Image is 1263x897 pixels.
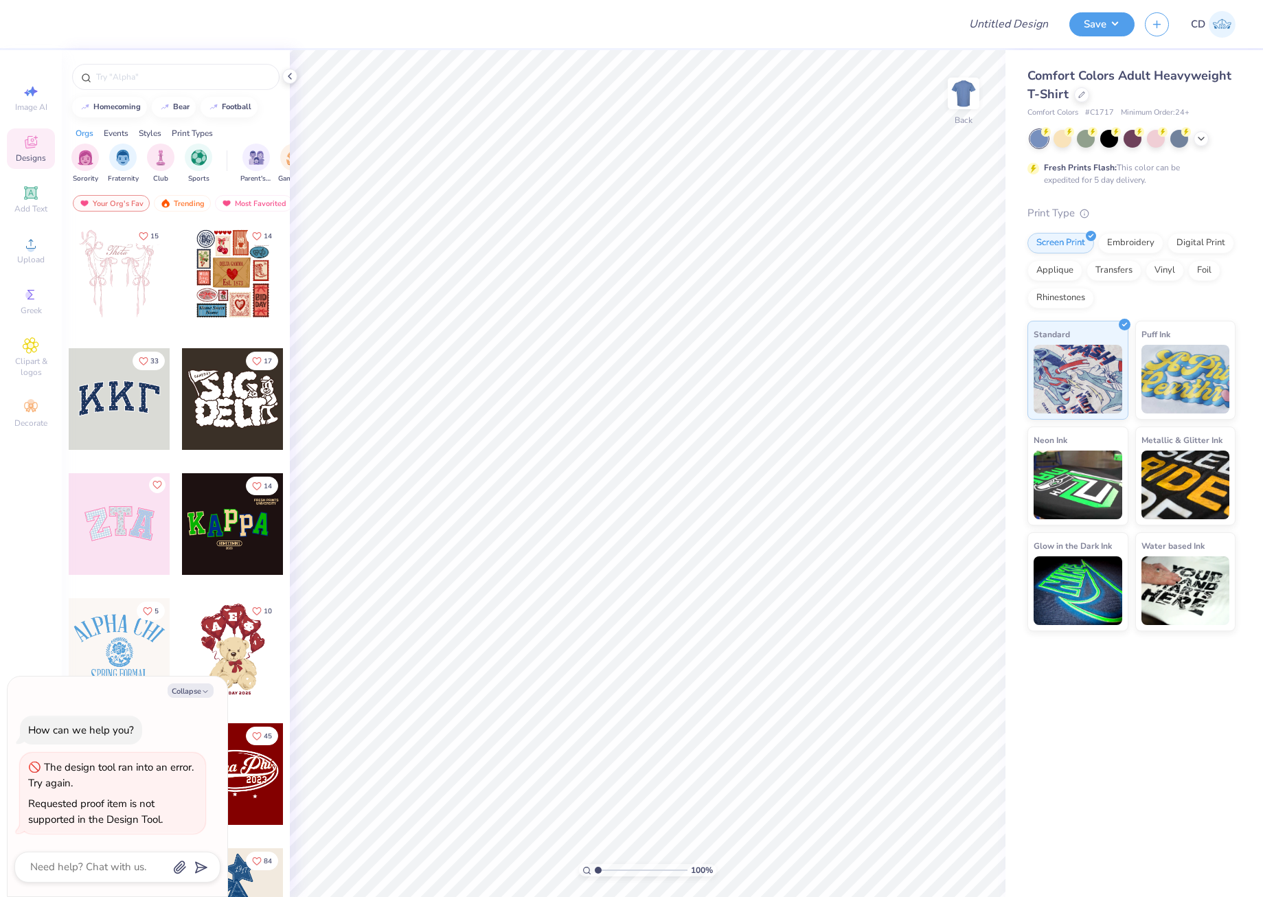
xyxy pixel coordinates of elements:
span: # C1717 [1085,107,1114,119]
span: 100 % [691,864,713,876]
button: Like [246,852,278,870]
span: 15 [150,233,159,240]
img: Fraternity Image [115,150,130,166]
button: homecoming [72,97,147,117]
button: filter button [147,144,174,184]
img: Glow in the Dark Ink [1034,556,1122,625]
span: Water based Ink [1141,538,1205,553]
div: filter for Sorority [71,144,99,184]
span: Standard [1034,327,1070,341]
span: Designs [16,152,46,163]
div: Trending [154,195,211,212]
img: Parent's Weekend Image [249,150,264,166]
button: filter button [108,144,139,184]
span: 14 [264,483,272,490]
span: Parent's Weekend [240,174,272,184]
span: Add Text [14,203,47,214]
button: Like [246,602,278,620]
button: Like [133,227,165,245]
button: Like [246,227,278,245]
div: filter for Game Day [278,144,310,184]
div: How can we help you? [28,723,134,737]
div: Print Type [1027,205,1236,221]
img: Club Image [153,150,168,166]
span: Puff Ink [1141,327,1170,341]
span: 45 [264,733,272,740]
a: CD [1191,11,1236,38]
span: 10 [264,608,272,615]
div: Embroidery [1098,233,1163,253]
button: filter button [278,144,310,184]
span: Minimum Order: 24 + [1121,107,1190,119]
button: Like [133,352,165,370]
div: filter for Parent's Weekend [240,144,272,184]
img: Standard [1034,345,1122,413]
div: Foil [1188,260,1220,281]
span: Clipart & logos [7,356,55,378]
div: bear [173,103,190,111]
span: Club [153,174,168,184]
button: bear [152,97,196,117]
span: Neon Ink [1034,433,1067,447]
img: Water based Ink [1141,556,1230,625]
span: Image AI [15,102,47,113]
button: Like [246,352,278,370]
div: Applique [1027,260,1082,281]
img: Puff Ink [1141,345,1230,413]
div: Events [104,127,128,139]
div: Transfers [1086,260,1141,281]
button: Like [246,477,278,495]
div: Requested proof item is not supported in the Design Tool. [28,797,163,826]
span: 5 [155,608,159,615]
span: 33 [150,358,159,365]
div: Orgs [76,127,93,139]
div: filter for Club [147,144,174,184]
span: Greek [21,305,42,316]
div: Screen Print [1027,233,1094,253]
img: Game Day Image [286,150,302,166]
span: 84 [264,858,272,865]
span: Comfort Colors Adult Heavyweight T-Shirt [1027,67,1231,102]
div: Rhinestones [1027,288,1094,308]
div: Most Favorited [215,195,293,212]
span: Sports [188,174,209,184]
span: Decorate [14,418,47,429]
div: filter for Sports [185,144,212,184]
div: The design tool ran into an error. Try again. [28,760,194,790]
img: most_fav.gif [79,198,90,208]
span: Upload [17,254,45,265]
img: Neon Ink [1034,451,1122,519]
div: Print Types [172,127,213,139]
span: Sorority [73,174,98,184]
div: football [222,103,251,111]
button: football [201,97,258,117]
img: Sports Image [191,150,207,166]
button: filter button [185,144,212,184]
button: filter button [240,144,272,184]
span: Glow in the Dark Ink [1034,538,1112,553]
button: Like [149,477,166,493]
span: Metallic & Glitter Ink [1141,433,1222,447]
input: Try "Alpha" [95,70,271,84]
img: trend_line.gif [80,103,91,111]
img: Metallic & Glitter Ink [1141,451,1230,519]
span: 14 [264,233,272,240]
img: Sorority Image [78,150,93,166]
img: most_fav.gif [221,198,232,208]
div: Digital Print [1168,233,1234,253]
input: Untitled Design [958,10,1059,38]
div: Back [955,114,972,126]
div: homecoming [93,103,141,111]
strong: Fresh Prints Flash: [1044,162,1117,173]
div: Styles [139,127,161,139]
img: Cedric Diasanta [1209,11,1236,38]
div: Your Org's Fav [73,195,150,212]
span: Comfort Colors [1027,107,1078,119]
span: 17 [264,358,272,365]
img: trending.gif [160,198,171,208]
div: This color can be expedited for 5 day delivery. [1044,161,1213,186]
button: Like [246,727,278,745]
img: trend_line.gif [159,103,170,111]
button: Save [1069,12,1135,36]
img: Back [950,80,977,107]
